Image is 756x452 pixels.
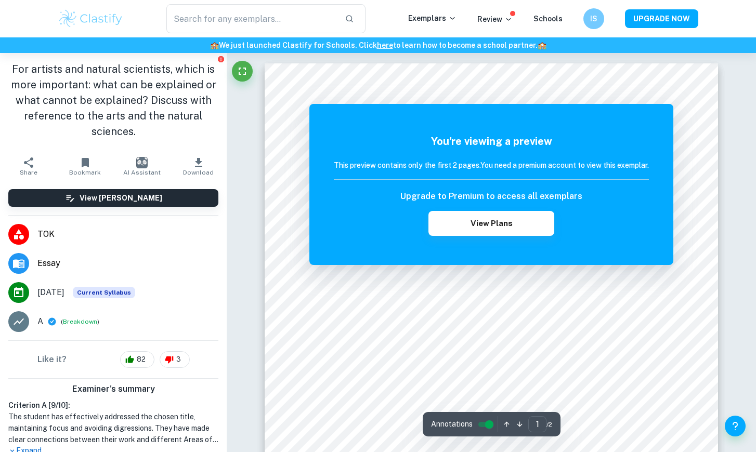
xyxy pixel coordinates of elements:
[538,41,546,49] span: 🏫
[400,190,582,203] h6: Upgrade to Premium to access all exemplars
[63,317,97,326] button: Breakdown
[217,55,225,63] button: Report issue
[166,4,336,33] input: Search for any exemplars...
[232,61,253,82] button: Fullscreen
[408,12,457,24] p: Exemplars
[8,411,218,445] h1: The student has effectively addressed the chosen title, maintaining focus and avoiding digression...
[428,211,554,236] button: View Plans
[131,354,151,365] span: 82
[69,169,101,176] span: Bookmark
[37,315,43,328] p: A
[123,169,161,176] span: AI Assistant
[625,9,698,28] button: UPGRADE NOW
[533,15,563,23] a: Schools
[80,192,162,204] h6: View [PERSON_NAME]
[8,61,218,139] h1: For artists and natural scientists, which is more important: what can be explained or what cannot...
[170,152,227,181] button: Download
[58,8,124,29] img: Clastify logo
[334,134,649,149] h5: You're viewing a preview
[4,383,223,395] h6: Examiner's summary
[57,152,113,181] button: Bookmark
[73,287,135,298] div: This exemplar is based on the current syllabus. Feel free to refer to it for inspiration/ideas wh...
[725,416,746,436] button: Help and Feedback
[61,317,99,327] span: ( )
[73,287,135,298] span: Current Syllabus
[171,354,187,365] span: 3
[113,152,170,181] button: AI Assistant
[37,257,218,270] span: Essay
[546,420,552,429] span: / 2
[431,419,473,430] span: Annotations
[583,8,604,29] button: IS
[37,286,64,299] span: [DATE]
[8,189,218,207] button: View [PERSON_NAME]
[37,228,218,241] span: TOK
[37,353,67,366] h6: Like it?
[2,39,754,51] h6: We just launched Clastify for Schools. Click to learn how to become a school partner.
[588,13,600,24] h6: IS
[8,400,218,411] h6: Criterion A [ 9 / 10 ]:
[183,169,214,176] span: Download
[20,169,37,176] span: Share
[477,14,513,25] p: Review
[136,157,148,168] img: AI Assistant
[334,159,649,171] h6: This preview contains only the first 2 pages. You need a premium account to view this exemplar.
[210,41,219,49] span: 🏫
[377,41,393,49] a: here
